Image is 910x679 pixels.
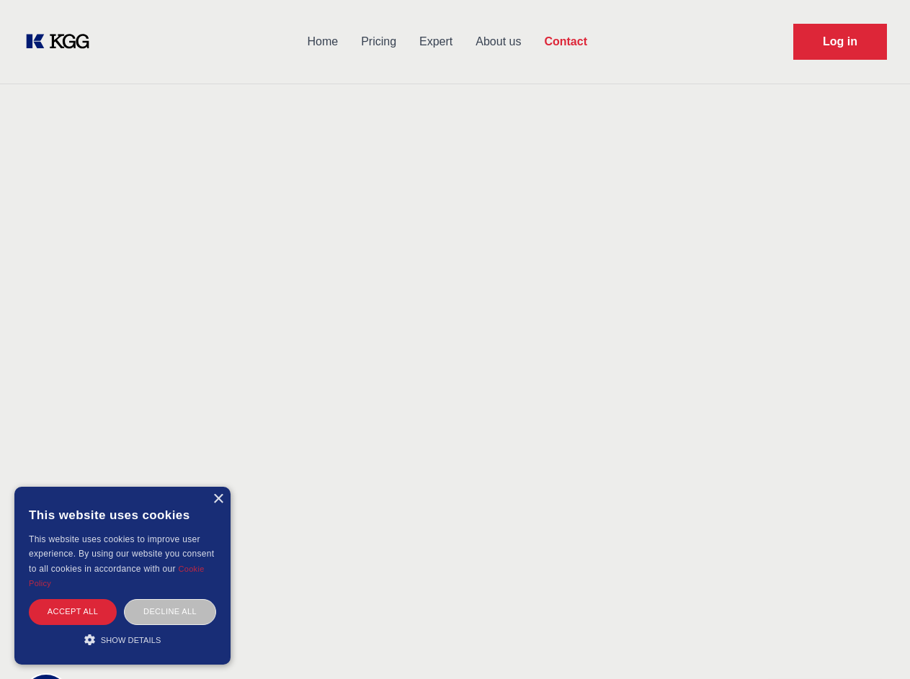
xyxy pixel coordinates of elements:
div: Accept all [29,599,117,624]
div: This website uses cookies [29,498,216,532]
div: Close [213,494,223,505]
span: Show details [101,636,161,644]
a: Pricing [349,23,408,60]
iframe: Chat Widget [838,610,910,679]
a: Expert [408,23,464,60]
span: This website uses cookies to improve user experience. By using our website you consent to all coo... [29,534,214,574]
a: About us [464,23,532,60]
a: Home [295,23,349,60]
div: Decline all [124,599,216,624]
a: Contact [532,23,599,60]
a: Cookie Policy [29,565,205,588]
a: Request Demo [793,24,887,60]
div: Show details [29,632,216,647]
a: KOL Knowledge Platform: Talk to Key External Experts (KEE) [23,30,101,53]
